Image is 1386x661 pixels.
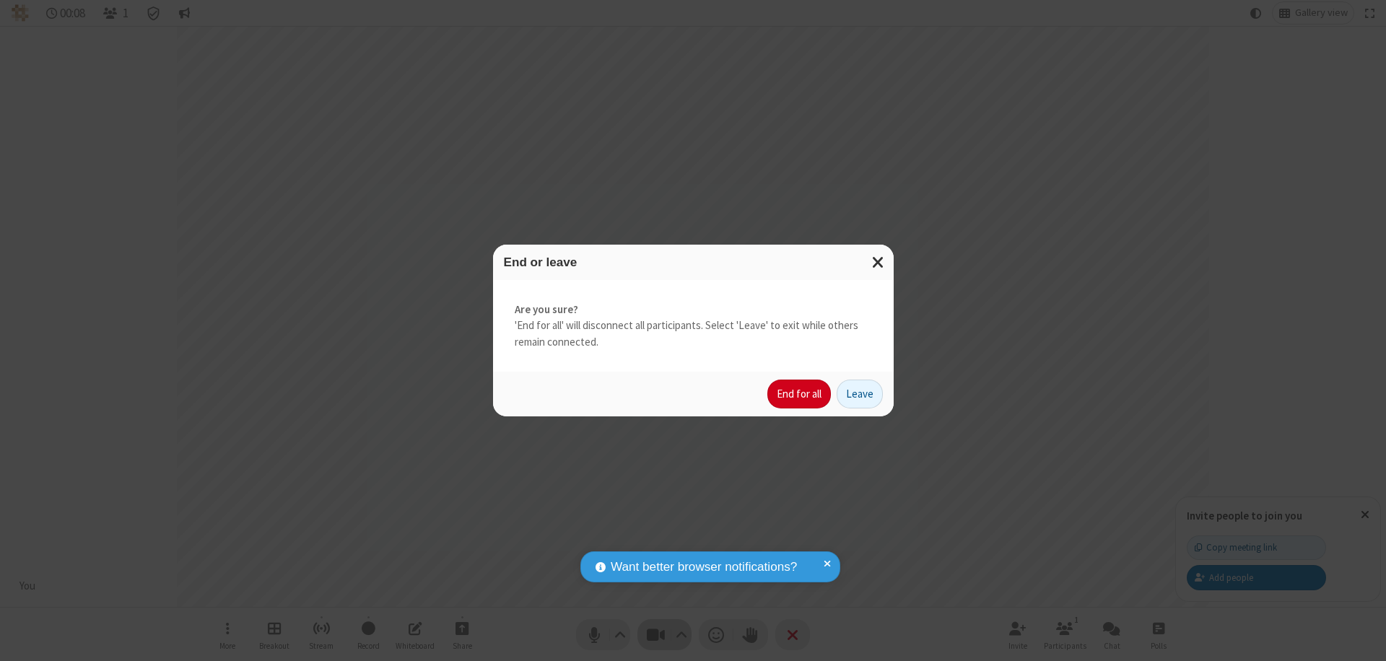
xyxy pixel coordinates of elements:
h3: End or leave [504,255,883,269]
button: End for all [767,380,831,408]
div: 'End for all' will disconnect all participants. Select 'Leave' to exit while others remain connec... [493,280,894,372]
button: Leave [837,380,883,408]
span: Want better browser notifications? [611,558,797,577]
strong: Are you sure? [515,302,872,318]
button: Close modal [863,245,894,280]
